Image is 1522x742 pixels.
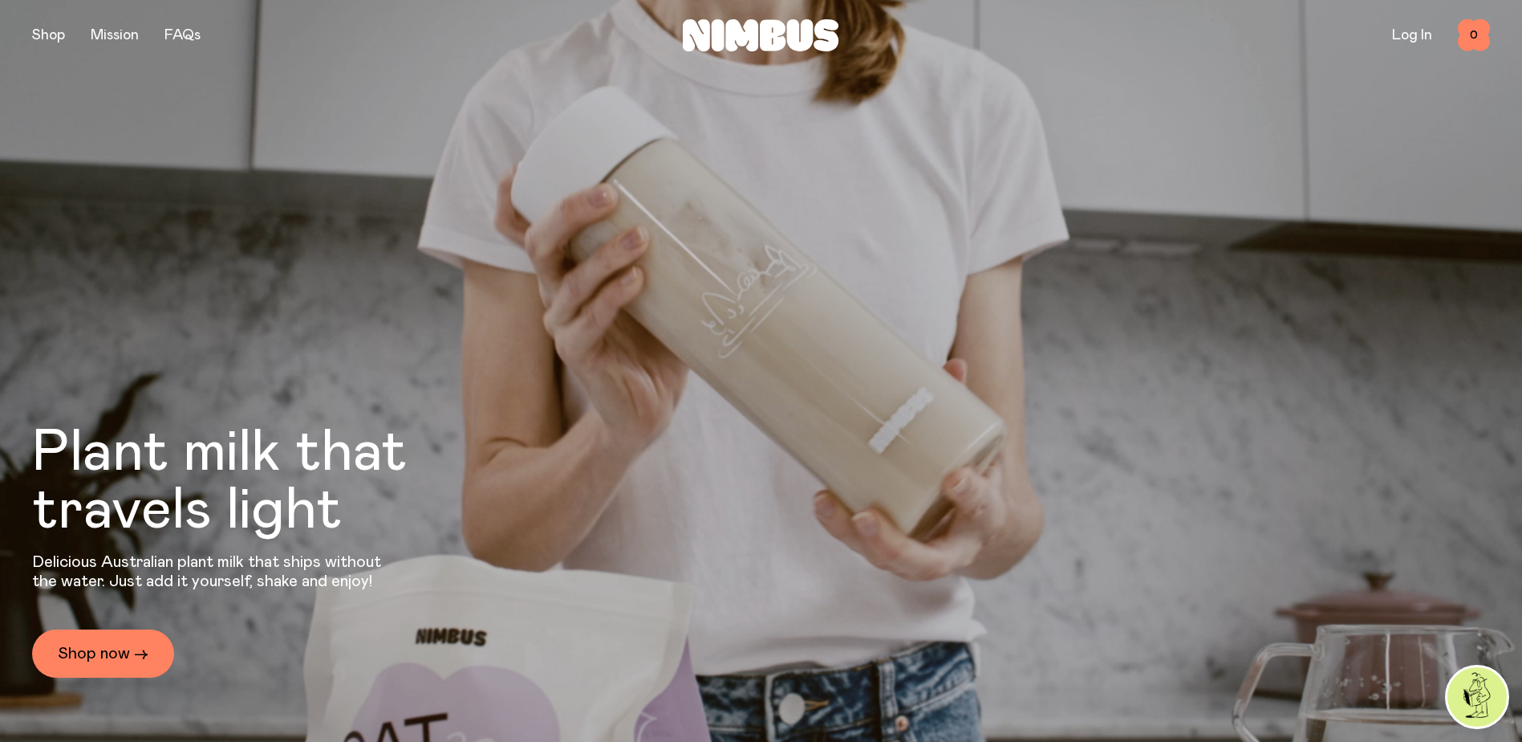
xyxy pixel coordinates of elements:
a: FAQs [164,28,201,43]
img: agent [1447,667,1507,727]
button: 0 [1458,19,1490,51]
a: Mission [91,28,139,43]
a: Shop now → [32,630,174,678]
a: Log In [1392,28,1432,43]
p: Delicious Australian plant milk that ships without the water. Just add it yourself, shake and enjoy! [32,552,392,591]
h1: Plant milk that travels light [32,424,494,540]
